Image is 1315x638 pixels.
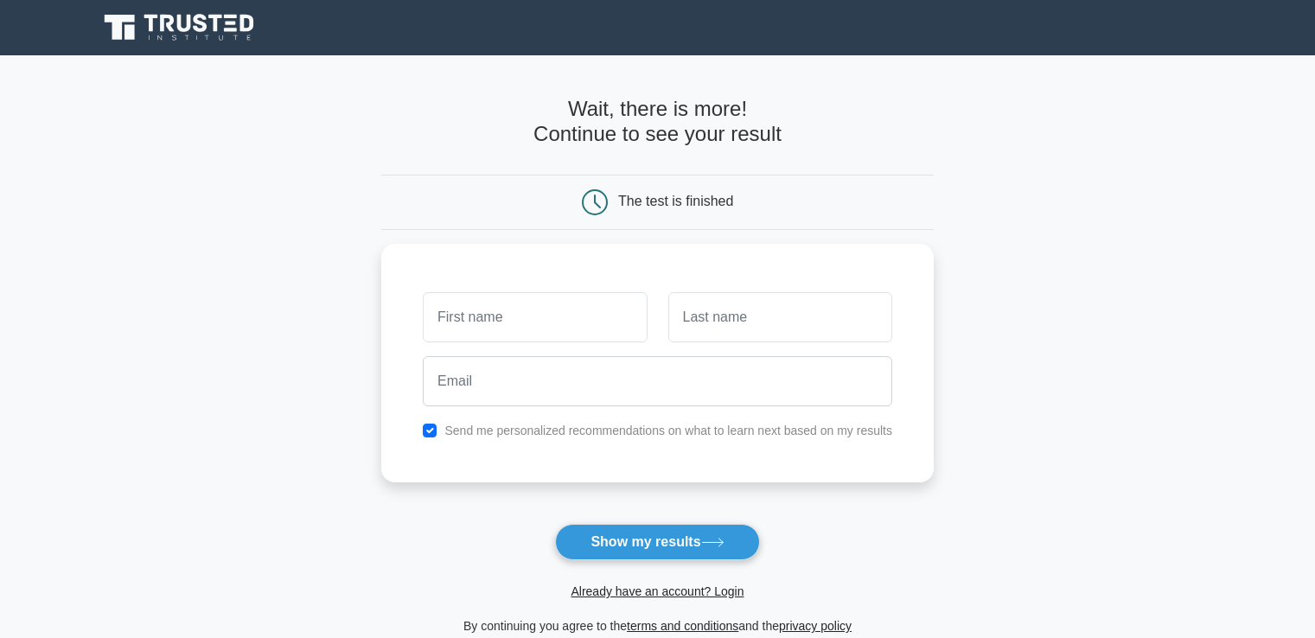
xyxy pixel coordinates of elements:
a: terms and conditions [627,619,738,633]
input: Email [423,356,892,406]
a: privacy policy [779,619,852,633]
h4: Wait, there is more! Continue to see your result [381,97,934,147]
a: Already have an account? Login [571,584,744,598]
div: By continuing you agree to the and the [371,616,944,636]
div: The test is finished [618,194,733,208]
button: Show my results [555,524,759,560]
input: First name [423,292,647,342]
input: Last name [668,292,892,342]
label: Send me personalized recommendations on what to learn next based on my results [444,424,892,437]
